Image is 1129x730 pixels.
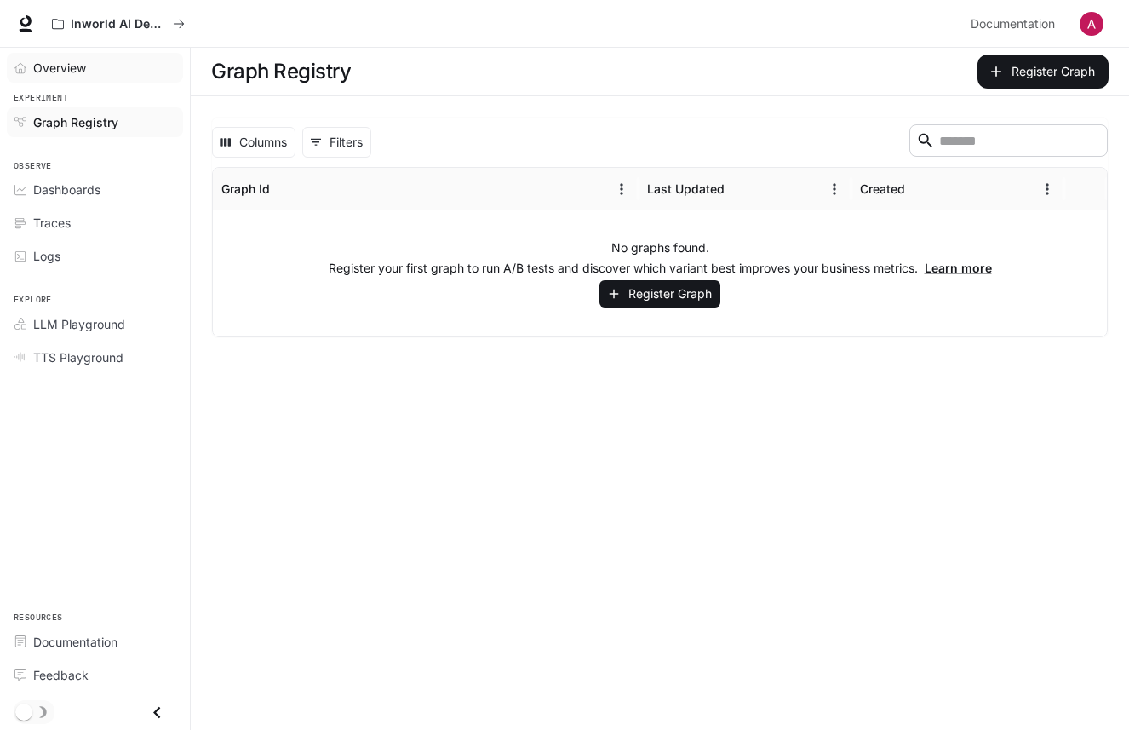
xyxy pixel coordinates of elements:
[860,181,905,196] div: Created
[726,176,752,202] button: Sort
[212,127,295,158] button: Select columns
[33,315,125,333] span: LLM Playground
[138,695,176,730] button: Close drawer
[15,702,32,721] span: Dark mode toggle
[211,55,351,89] h1: Graph Registry
[907,176,932,202] button: Sort
[1075,7,1109,41] button: User avatar
[71,17,166,32] p: Inworld AI Demos
[329,260,992,277] p: Register your first graph to run A/B tests and discover which variant best improves your business...
[611,239,709,256] p: No graphs found.
[1034,176,1060,202] button: Menu
[7,107,183,137] a: Graph Registry
[33,633,117,651] span: Documentation
[7,660,183,690] a: Feedback
[822,176,847,202] button: Menu
[221,181,270,196] div: Graph Id
[302,127,371,158] button: Show filters
[44,7,192,41] button: All workspaces
[925,261,992,275] a: Learn more
[1080,12,1103,36] img: User avatar
[609,176,634,202] button: Menu
[964,7,1068,41] a: Documentation
[7,53,183,83] a: Overview
[33,59,86,77] span: Overview
[7,309,183,339] a: LLM Playground
[7,627,183,657] a: Documentation
[7,241,183,271] a: Logs
[7,342,183,372] a: TTS Playground
[977,55,1109,89] button: Register Graph
[33,181,100,198] span: Dashboards
[647,181,725,196] div: Last Updated
[7,208,183,238] a: Traces
[33,666,89,684] span: Feedback
[33,214,71,232] span: Traces
[909,124,1108,160] div: Search
[971,14,1055,35] span: Documentation
[33,348,123,366] span: TTS Playground
[33,113,118,131] span: Graph Registry
[7,175,183,204] a: Dashboards
[272,176,297,202] button: Sort
[599,280,720,308] button: Register Graph
[33,247,60,265] span: Logs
